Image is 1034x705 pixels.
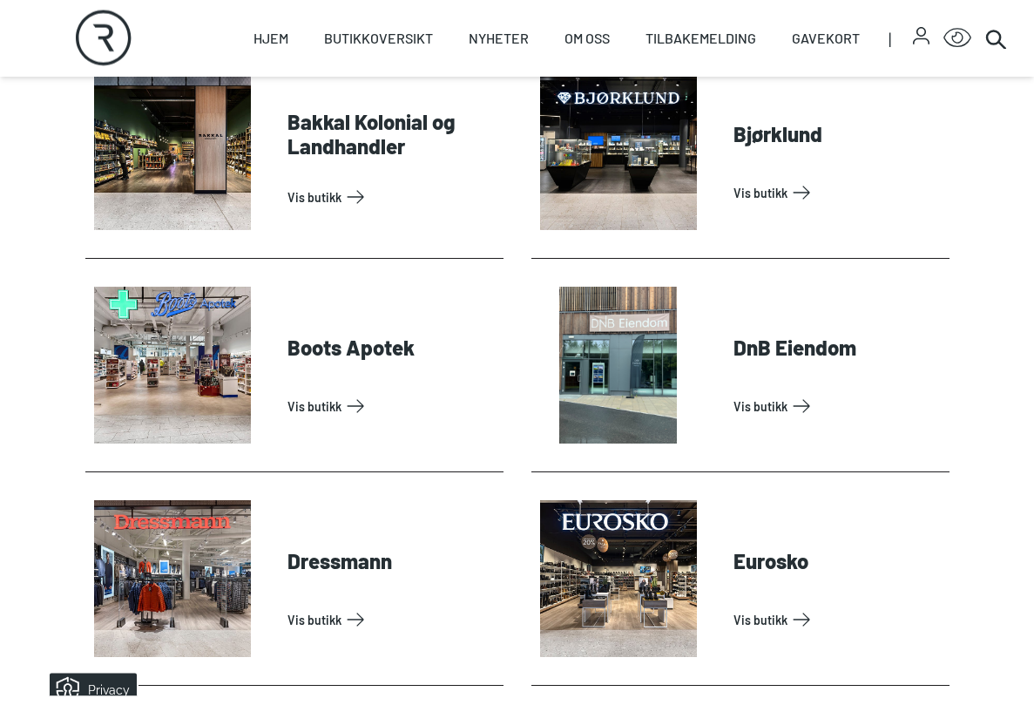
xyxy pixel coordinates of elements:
iframe: Manage Preferences [17,672,159,696]
a: Vis Butikk: Dressmann [287,606,497,634]
a: Vis Butikk: DnB Eiendom [733,392,943,420]
h5: Privacy [71,3,112,33]
a: Vis Butikk: Eurosko [733,606,943,634]
a: Vis Butikk: Bakkal Kolonial og Landhandler [287,183,497,211]
a: Vis Butikk: Boots Apotek [287,392,497,420]
a: Vis Butikk: Bjørklund [733,179,943,207]
button: Open Accessibility Menu [943,24,971,52]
